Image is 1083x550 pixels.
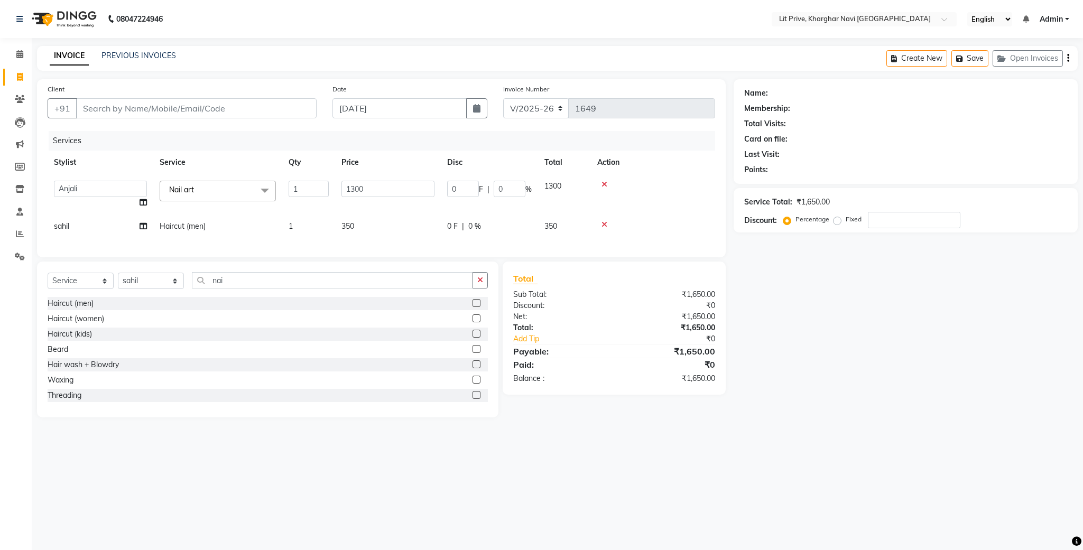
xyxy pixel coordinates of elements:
span: % [525,184,532,195]
button: Open Invoices [993,50,1063,67]
div: ₹0 [614,358,723,371]
div: Discount: [505,300,614,311]
div: ₹1,650.00 [614,345,723,358]
span: 1300 [544,181,561,191]
span: 0 % [468,221,481,232]
div: Balance : [505,373,614,384]
th: Service [153,151,282,174]
div: ₹0 [614,300,723,311]
div: Service Total: [744,197,792,208]
div: Membership: [744,103,790,114]
th: Qty [282,151,335,174]
div: ₹1,650.00 [797,197,830,208]
div: Payable: [505,345,614,358]
span: | [462,221,464,232]
th: Stylist [48,151,153,174]
div: Points: [744,164,768,175]
a: INVOICE [50,46,89,66]
div: ₹0 [632,333,723,344]
b: 08047224946 [116,4,163,34]
div: Net: [505,311,614,322]
th: Total [538,151,591,174]
label: Date [332,85,347,94]
input: Search or Scan [192,272,473,288]
span: Nail art [169,185,194,194]
span: 350 [544,221,557,231]
span: 1 [289,221,293,231]
span: Admin [1040,14,1063,25]
div: ₹1,650.00 [614,289,723,300]
div: Discount: [744,215,777,226]
span: | [487,184,489,195]
div: Total Visits: [744,118,786,129]
div: Services [49,131,723,151]
div: Card on file: [744,134,788,145]
label: Client [48,85,64,94]
span: F [479,184,483,195]
div: ₹1,650.00 [614,311,723,322]
input: Search by Name/Mobile/Email/Code [76,98,317,118]
img: logo [27,4,99,34]
div: Name: [744,88,768,99]
label: Fixed [846,215,862,224]
span: Haircut (men) [160,221,206,231]
div: Haircut (men) [48,298,94,309]
button: Create New [886,50,947,67]
div: Paid: [505,358,614,371]
a: PREVIOUS INVOICES [101,51,176,60]
div: Beard [48,344,68,355]
span: 350 [341,221,354,231]
a: Add Tip [505,333,632,344]
span: Total [513,273,538,284]
div: Threading [48,390,81,401]
span: 0 F [447,221,458,232]
div: Hair wash + Blowdry [48,359,119,370]
span: sahil [54,221,69,231]
div: Waxing [48,375,73,386]
label: Percentage [795,215,829,224]
label: Invoice Number [503,85,549,94]
div: ₹1,650.00 [614,373,723,384]
div: Haircut (kids) [48,329,92,340]
div: Sub Total: [505,289,614,300]
button: +91 [48,98,77,118]
th: Price [335,151,441,174]
th: Disc [441,151,538,174]
div: Haircut (women) [48,313,104,324]
th: Action [591,151,715,174]
a: x [194,185,199,194]
button: Save [951,50,988,67]
div: Last Visit: [744,149,780,160]
div: Total: [505,322,614,333]
div: ₹1,650.00 [614,322,723,333]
